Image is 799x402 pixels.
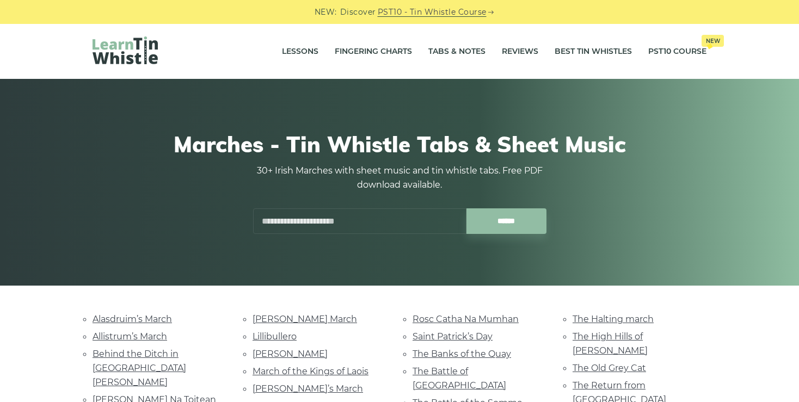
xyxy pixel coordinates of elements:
a: Reviews [502,38,538,65]
a: The Halting march [573,314,654,324]
a: The Battle of [GEOGRAPHIC_DATA] [413,366,506,391]
a: Allistrum’s March [93,331,167,342]
a: The Banks of the Quay [413,349,511,359]
span: New [702,35,724,47]
a: Behind the Ditch in [GEOGRAPHIC_DATA] [PERSON_NAME] [93,349,186,387]
a: Rosc Catha Na Mumhan [413,314,519,324]
a: Best Tin Whistles [555,38,632,65]
a: Fingering Charts [335,38,412,65]
a: [PERSON_NAME] March [253,314,357,324]
a: Tabs & Notes [428,38,485,65]
a: Lillibullero [253,331,297,342]
a: The Old Grey Cat [573,363,646,373]
a: Saint Patrick’s Day [413,331,493,342]
a: PST10 CourseNew [648,38,706,65]
p: 30+ Irish Marches with sheet music and tin whistle tabs. Free PDF download available. [253,164,546,192]
a: [PERSON_NAME]’s March [253,384,363,394]
a: Alasdruim’s March [93,314,172,324]
a: March of the Kings of Laois [253,366,368,376]
h1: Marches - Tin Whistle Tabs & Sheet Music [93,131,706,157]
a: The High Hills of [PERSON_NAME] [573,331,648,356]
a: Lessons [282,38,318,65]
img: LearnTinWhistle.com [93,36,158,64]
a: [PERSON_NAME] [253,349,328,359]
